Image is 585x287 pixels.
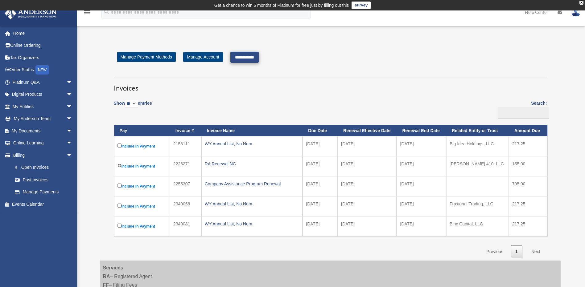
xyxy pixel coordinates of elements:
a: Manage Payment Methods [117,52,176,62]
span: arrow_drop_down [66,113,79,125]
th: Related Entity or Trust: activate to sort column ascending [446,125,509,136]
th: Pay: activate to sort column descending [114,125,170,136]
td: [PERSON_NAME] 410, LLC [446,156,509,176]
td: 217.25 [509,136,547,156]
td: 2226271 [170,156,201,176]
label: Show entries [114,99,152,114]
th: Invoice #: activate to sort column ascending [170,125,201,136]
th: Amount Due: activate to sort column ascending [509,125,547,136]
a: My Entitiesarrow_drop_down [4,100,82,113]
td: [DATE] [338,196,397,216]
td: 795.00 [509,176,547,196]
span: arrow_drop_down [66,88,79,101]
a: Platinum Q&Aarrow_drop_down [4,76,82,88]
label: Include in Payment [117,222,167,230]
th: Due Date: activate to sort column ascending [303,125,338,136]
td: Fraxional Trading, LLC [446,196,509,216]
div: WY Annual List, No Nom [205,139,299,148]
div: Get a chance to win 6 months of Platinum for free just by filling out this [214,2,349,9]
td: Binc Capital, LLC [446,216,509,236]
a: Billingarrow_drop_down [4,149,79,161]
img: User Pic [571,8,580,17]
td: [DATE] [303,216,338,236]
a: Events Calendar [4,198,82,210]
td: 2340058 [170,196,201,216]
td: 2255307 [170,176,201,196]
label: Include in Payment [117,162,167,170]
label: Include in Payment [117,142,167,150]
th: Renewal End Date: activate to sort column ascending [397,125,446,136]
div: close [579,1,583,5]
input: Include in Payment [117,224,122,228]
label: Search: [496,99,547,119]
td: [DATE] [397,196,446,216]
a: survey [352,2,371,9]
input: Search: [498,107,549,119]
td: 2156111 [170,136,201,156]
td: [DATE] [303,156,338,176]
a: $Open Invoices [9,161,76,174]
a: Home [4,27,82,39]
span: arrow_drop_down [66,125,79,137]
input: Include in Payment [117,184,122,188]
td: [DATE] [397,156,446,176]
a: Past Invoices [9,174,79,186]
span: arrow_drop_down [66,149,79,162]
h3: Invoices [114,78,547,93]
div: NEW [35,65,49,75]
input: Include in Payment [117,204,122,208]
td: 155.00 [509,156,547,176]
label: Include in Payment [117,202,167,210]
i: search [103,8,110,15]
a: Online Ordering [4,39,82,52]
label: Include in Payment [117,182,167,190]
th: Renewal Effective Date: activate to sort column ascending [338,125,397,136]
td: 2340081 [170,216,201,236]
input: Include in Payment [117,143,122,148]
th: Invoice Name: activate to sort column ascending [201,125,303,136]
div: WY Annual List, No Nom [205,200,299,208]
td: Big Idea Holdings, LLC [446,136,509,156]
span: arrow_drop_down [66,137,79,150]
input: Include in Payment [117,164,122,168]
a: Tax Organizers [4,51,82,64]
i: menu [83,9,91,16]
a: My Anderson Teamarrow_drop_down [4,113,82,125]
td: [DATE] [397,216,446,236]
a: Order StatusNEW [4,64,82,76]
td: [DATE] [338,216,397,236]
a: Digital Productsarrow_drop_down [4,88,82,101]
div: Company Assistance Program Renewal [205,180,299,188]
td: [DATE] [338,176,397,196]
span: arrow_drop_down [66,100,79,113]
td: [DATE] [303,176,338,196]
div: RA Renewal NC [205,160,299,168]
td: 217.25 [509,196,547,216]
span: arrow_drop_down [66,76,79,89]
td: [DATE] [397,136,446,156]
a: Previous [482,245,508,258]
a: menu [83,11,91,16]
span: $ [18,164,21,172]
img: Anderson Advisors Platinum Portal [3,7,59,19]
td: [DATE] [303,136,338,156]
a: Manage Account [183,52,223,62]
a: My Documentsarrow_drop_down [4,125,82,137]
a: Next [527,245,545,258]
td: [DATE] [338,136,397,156]
td: 217.25 [509,216,547,236]
strong: RA [103,274,110,279]
a: Online Learningarrow_drop_down [4,137,82,149]
select: Showentries [125,100,138,107]
a: 1 [511,245,522,258]
td: [DATE] [303,196,338,216]
td: [DATE] [397,176,446,196]
div: WY Annual List, No Nom [205,220,299,228]
strong: Services [103,265,123,270]
td: [DATE] [338,156,397,176]
a: Manage Payments [9,186,79,198]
